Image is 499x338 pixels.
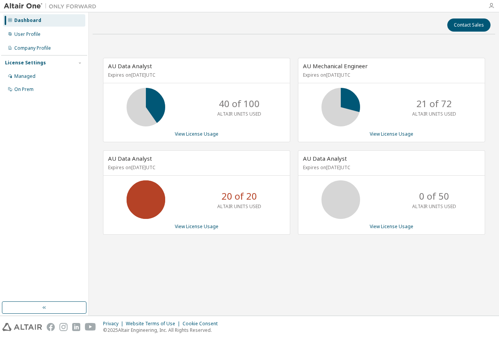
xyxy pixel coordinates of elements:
div: Company Profile [14,45,51,51]
span: AU Data Analyst [303,155,347,162]
img: altair_logo.svg [2,323,42,331]
p: 21 of 72 [416,97,452,110]
img: youtube.svg [85,323,96,331]
p: Expires on [DATE] UTC [303,72,478,78]
p: 40 of 100 [219,97,260,110]
span: AU Data Analyst [108,62,152,70]
a: View License Usage [370,223,413,230]
div: On Prem [14,86,34,92]
div: License Settings [5,60,46,66]
img: facebook.svg [47,323,55,331]
p: 0 of 50 [419,190,449,203]
p: Expires on [DATE] UTC [108,164,283,171]
img: linkedin.svg [72,323,80,331]
span: AU Mechanical Engineer [303,62,368,70]
div: Dashboard [14,17,41,24]
button: Contact Sales [447,18,491,32]
div: Cookie Consent [183,321,222,327]
a: View License Usage [370,131,413,137]
p: ALTAIR UNITS USED [217,111,261,117]
p: ALTAIR UNITS USED [217,203,261,210]
img: instagram.svg [59,323,68,331]
p: ALTAIR UNITS USED [412,111,456,117]
a: View License Usage [175,131,218,137]
div: Managed [14,73,36,79]
div: User Profile [14,31,41,37]
p: 20 of 20 [222,190,257,203]
span: AU Data Analyst [108,155,152,162]
p: © 2025 Altair Engineering, Inc. All Rights Reserved. [103,327,222,333]
img: Altair One [4,2,100,10]
div: Website Terms of Use [126,321,183,327]
p: Expires on [DATE] UTC [303,164,478,171]
a: View License Usage [175,223,218,230]
p: Expires on [DATE] UTC [108,72,283,78]
div: Privacy [103,321,126,327]
p: ALTAIR UNITS USED [412,203,456,210]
